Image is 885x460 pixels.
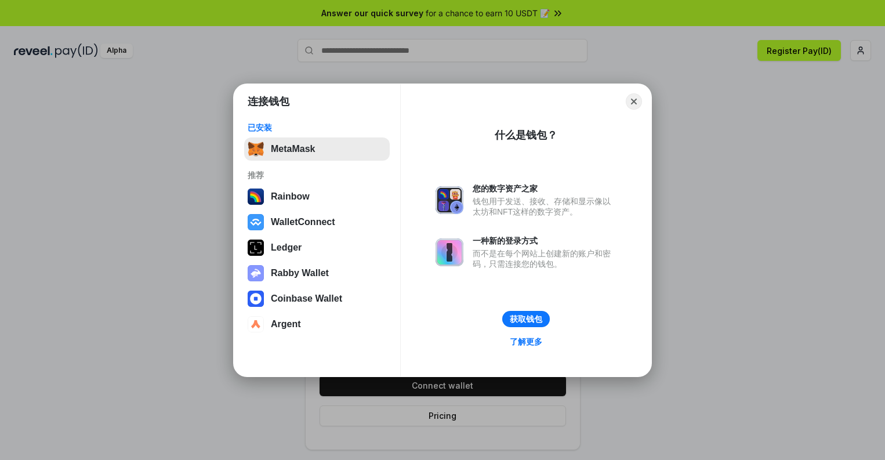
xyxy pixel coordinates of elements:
img: svg+xml,%3Csvg%20width%3D%2228%22%20height%3D%2228%22%20viewBox%3D%220%200%2028%2028%22%20fill%3D... [248,214,264,230]
div: 已安装 [248,122,386,133]
div: 了解更多 [510,336,542,347]
div: 而不是在每个网站上创建新的账户和密码，只需连接您的钱包。 [473,248,616,269]
div: 钱包用于发送、接收、存储和显示像以太坊和NFT这样的数字资产。 [473,196,616,217]
div: 什么是钱包？ [495,128,557,142]
img: svg+xml,%3Csvg%20width%3D%22120%22%20height%3D%22120%22%20viewBox%3D%220%200%20120%20120%22%20fil... [248,189,264,205]
img: svg+xml,%3Csvg%20xmlns%3D%22http%3A%2F%2Fwww.w3.org%2F2000%2Fsvg%22%20width%3D%2228%22%20height%3... [248,240,264,256]
button: Ledger [244,236,390,259]
div: Argent [271,319,301,329]
img: svg+xml,%3Csvg%20xmlns%3D%22http%3A%2F%2Fwww.w3.org%2F2000%2Fsvg%22%20fill%3D%22none%22%20viewBox... [436,238,463,266]
a: 了解更多 [503,334,549,349]
div: MetaMask [271,144,315,154]
button: Rabby Wallet [244,262,390,285]
div: WalletConnect [271,217,335,227]
img: svg+xml,%3Csvg%20xmlns%3D%22http%3A%2F%2Fwww.w3.org%2F2000%2Fsvg%22%20fill%3D%22none%22%20viewBox... [436,186,463,214]
button: Argent [244,313,390,336]
div: 推荐 [248,170,386,180]
img: svg+xml,%3Csvg%20width%3D%2228%22%20height%3D%2228%22%20viewBox%3D%220%200%2028%2028%22%20fill%3D... [248,316,264,332]
img: svg+xml,%3Csvg%20width%3D%2228%22%20height%3D%2228%22%20viewBox%3D%220%200%2028%2028%22%20fill%3D... [248,291,264,307]
div: 您的数字资产之家 [473,183,616,194]
div: Rainbow [271,191,310,202]
button: 获取钱包 [502,311,550,327]
div: Ledger [271,242,302,253]
img: svg+xml,%3Csvg%20xmlns%3D%22http%3A%2F%2Fwww.w3.org%2F2000%2Fsvg%22%20fill%3D%22none%22%20viewBox... [248,265,264,281]
button: Close [626,93,642,110]
div: Rabby Wallet [271,268,329,278]
div: 获取钱包 [510,314,542,324]
div: 一种新的登录方式 [473,236,616,246]
button: Coinbase Wallet [244,287,390,310]
div: Coinbase Wallet [271,294,342,304]
img: svg+xml,%3Csvg%20fill%3D%22none%22%20height%3D%2233%22%20viewBox%3D%220%200%2035%2033%22%20width%... [248,141,264,157]
button: WalletConnect [244,211,390,234]
button: Rainbow [244,185,390,208]
button: MetaMask [244,137,390,161]
h1: 连接钱包 [248,95,289,108]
